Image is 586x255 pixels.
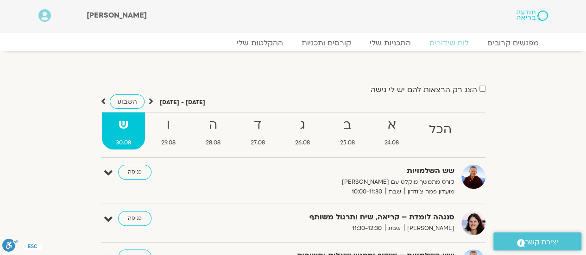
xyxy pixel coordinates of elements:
[102,138,145,148] span: 30.08
[160,98,205,107] p: [DATE] - [DATE]
[147,112,189,149] a: ו29.08
[371,115,413,136] strong: א
[191,112,234,149] a: ה28.08
[102,115,145,136] strong: ש
[118,211,151,226] a: כניסה
[227,38,292,48] a: ההקלטות שלי
[236,138,279,148] span: 27.08
[360,38,420,48] a: התכניות שלי
[281,112,324,149] a: ג26.08
[478,38,548,48] a: מפגשים קרובים
[117,97,137,106] span: השבוע
[87,10,147,20] span: [PERSON_NAME]
[385,224,404,233] span: שבת
[525,236,558,249] span: יצירת קשר
[191,138,234,148] span: 28.08
[227,211,454,224] strong: סנגהה לומדת – קריאה, שיח ותרגול משותף
[236,112,279,149] a: ד27.08
[371,112,413,149] a: א24.08
[348,187,385,197] span: 10:00-11:30
[404,224,454,233] span: [PERSON_NAME]
[236,115,279,136] strong: ד
[326,138,369,148] span: 25.08
[38,38,548,48] nav: Menu
[326,112,369,149] a: ב25.08
[493,232,581,250] a: יצירת קשר
[415,112,466,149] a: הכל
[147,138,189,148] span: 29.08
[385,187,404,197] span: שבת
[147,115,189,136] strong: ו
[281,138,324,148] span: 26.08
[227,177,454,187] p: קורס מתמשך מוקלט עם [PERSON_NAME]
[371,86,477,94] label: הצג רק הרצאות להם יש לי גישה
[371,138,413,148] span: 24.08
[118,165,151,180] a: כניסה
[227,165,454,177] strong: שש השלמויות
[415,119,466,140] strong: הכל
[292,38,360,48] a: קורסים ותכניות
[102,112,145,149] a: ש30.08
[191,115,234,136] strong: ה
[349,224,385,233] span: 11:30-12:30
[420,38,478,48] a: לוח שידורים
[110,94,145,109] a: השבוע
[281,115,324,136] strong: ג
[404,187,454,197] span: מועדון פמה צ'ודרון
[326,115,369,136] strong: ב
